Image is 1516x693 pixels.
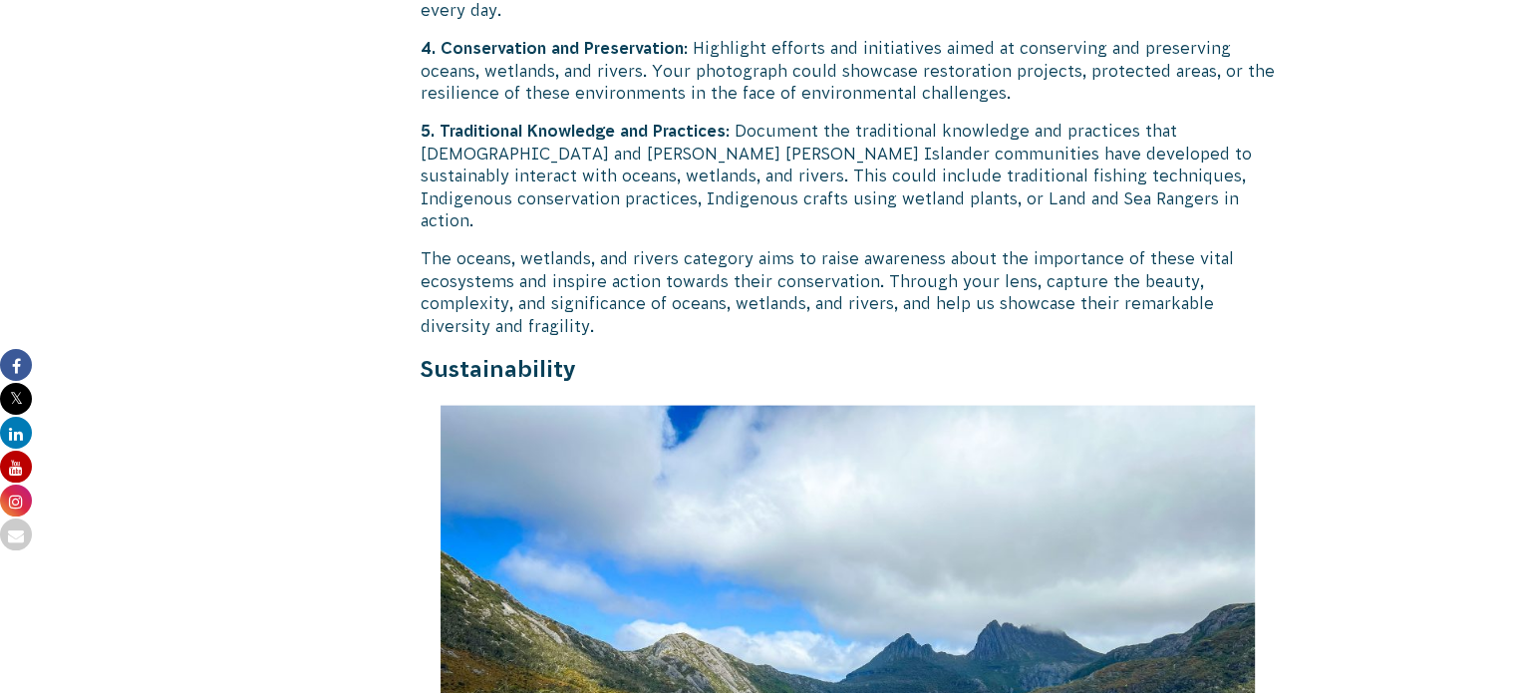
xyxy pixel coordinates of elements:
strong: Sustainability [421,356,576,382]
p: : Highlight efforts and initiatives aimed at conserving and preserving oceans, wetlands, and rive... [421,37,1276,104]
p: The oceans, wetlands, and rivers category aims to raise awareness about the importance of these v... [421,247,1276,337]
strong: 5. Traditional Knowledge and Practices [421,122,726,140]
strong: 4. Conservation and Preservation [421,39,684,57]
p: : Document the traditional knowledge and practices that [DEMOGRAPHIC_DATA] and [PERSON_NAME] [PER... [421,120,1276,231]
